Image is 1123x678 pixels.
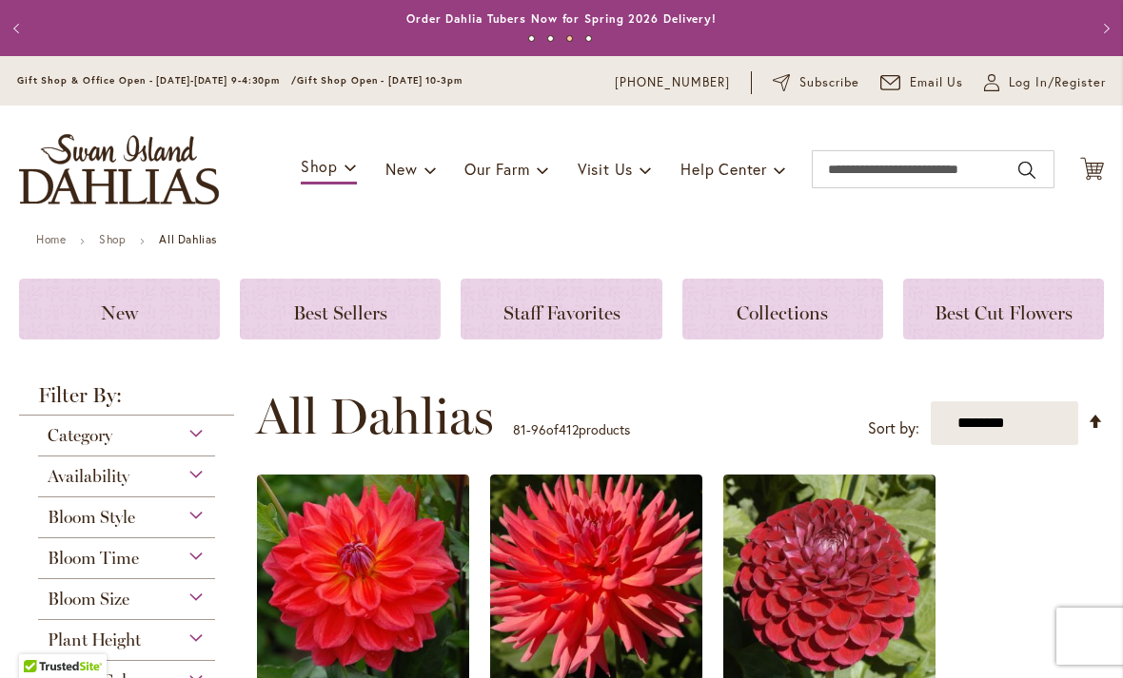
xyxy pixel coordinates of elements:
[547,35,554,42] button: 2 of 4
[48,548,139,569] span: Bloom Time
[615,73,730,92] a: [PHONE_NUMBER]
[17,74,297,87] span: Gift Shop & Office Open - [DATE]-[DATE] 9-4:30pm /
[48,507,135,528] span: Bloom Style
[737,301,828,324] span: Collections
[503,301,621,324] span: Staff Favorites
[48,630,141,650] span: Plant Height
[513,415,630,445] p: - of products
[99,232,126,246] a: Shop
[531,420,546,438] span: 96
[513,420,526,438] span: 81
[406,11,717,26] a: Order Dahlia Tubers Now for Spring 2026 Delivery!
[903,279,1104,339] a: Best Cut Flowers
[585,35,592,42] button: 4 of 4
[559,420,579,438] span: 412
[682,279,883,339] a: Collections
[159,232,217,246] strong: All Dahlias
[48,466,129,487] span: Availability
[680,159,767,179] span: Help Center
[578,159,633,179] span: Visit Us
[880,73,964,92] a: Email Us
[566,35,573,42] button: 3 of 4
[528,35,535,42] button: 1 of 4
[19,385,234,416] strong: Filter By:
[461,279,661,339] a: Staff Favorites
[14,610,68,664] iframe: Launch Accessibility Center
[464,159,529,179] span: Our Farm
[48,425,112,446] span: Category
[301,156,338,176] span: Shop
[48,589,129,610] span: Bloom Size
[293,301,387,324] span: Best Sellers
[385,159,417,179] span: New
[36,232,66,246] a: Home
[297,74,463,87] span: Gift Shop Open - [DATE] 10-3pm
[868,411,919,446] label: Sort by:
[19,279,220,339] a: New
[19,134,219,204] a: store logo
[101,301,138,324] span: New
[984,73,1106,92] a: Log In/Register
[799,73,859,92] span: Subscribe
[935,301,1073,324] span: Best Cut Flowers
[256,388,494,445] span: All Dahlias
[910,73,964,92] span: Email Us
[1085,10,1123,48] button: Next
[240,279,441,339] a: Best Sellers
[1009,73,1106,92] span: Log In/Register
[773,73,859,92] a: Subscribe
